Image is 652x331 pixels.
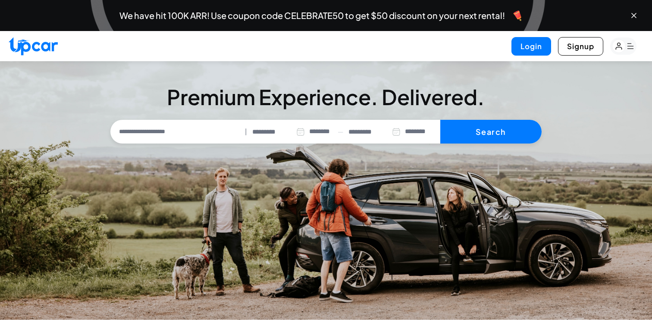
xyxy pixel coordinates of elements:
[558,37,603,56] button: Signup
[440,120,542,144] button: Search
[119,11,505,20] span: We have hit 100K ARR! Use coupon code CELEBRATE50 to get $50 discount on your next rental!
[630,11,638,20] button: Close banner
[511,37,551,56] button: Login
[110,84,542,109] h3: Premium Experience. Delivered.
[245,127,247,137] span: |
[9,37,58,56] img: Upcar Logo
[338,127,343,137] span: —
